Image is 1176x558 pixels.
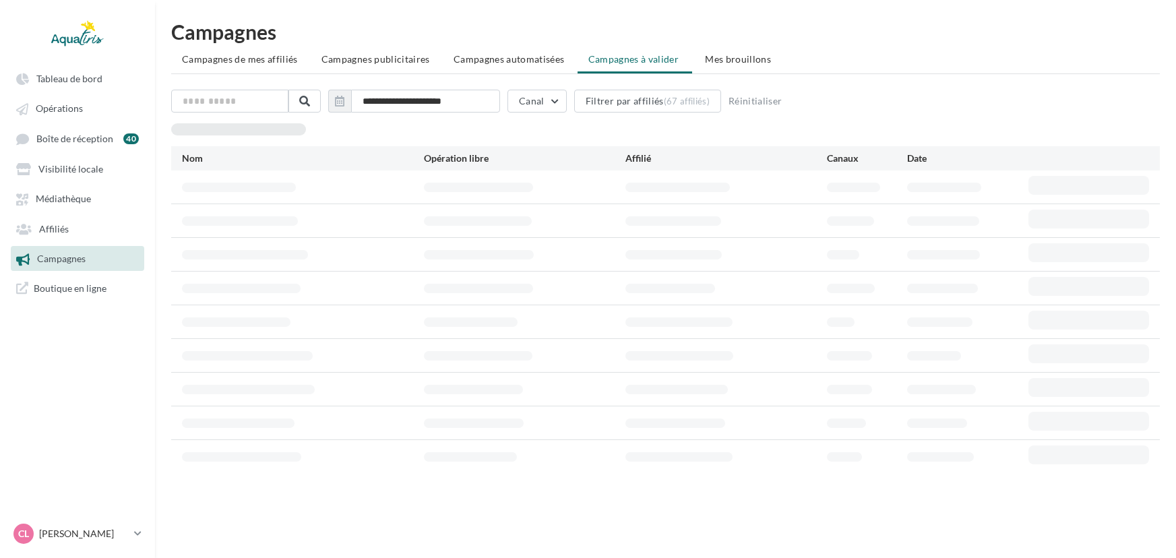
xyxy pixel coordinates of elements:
[39,527,129,540] p: [PERSON_NAME]
[507,90,567,113] button: Canal
[8,126,147,151] a: Boîte de réception 40
[8,216,147,241] a: Affiliés
[37,253,86,265] span: Campagnes
[18,527,29,540] span: CL
[38,163,103,175] span: Visibilité locale
[36,103,83,115] span: Opérations
[34,282,106,294] span: Boutique en ligne
[8,276,147,300] a: Boutique en ligne
[8,186,147,210] a: Médiathèque
[705,53,771,65] span: Mes brouillons
[723,93,788,109] button: Réinitialiser
[625,152,827,165] div: Affilié
[454,53,565,65] span: Campagnes automatisées
[424,152,625,165] div: Opération libre
[36,193,91,205] span: Médiathèque
[8,66,147,90] a: Tableau de bord
[182,53,298,65] span: Campagnes de mes affiliés
[574,90,721,113] button: Filtrer par affiliés(67 affiliés)
[907,152,1028,165] div: Date
[827,152,908,165] div: Canaux
[664,96,710,106] div: (67 affiliés)
[8,156,147,181] a: Visibilité locale
[39,223,69,235] span: Affiliés
[321,53,430,65] span: Campagnes publicitaires
[11,521,144,547] a: CL [PERSON_NAME]
[8,246,147,270] a: Campagnes
[182,152,424,165] div: Nom
[36,73,102,84] span: Tableau de bord
[171,22,1160,42] h1: Campagnes
[123,133,139,144] div: 40
[8,96,147,120] a: Opérations
[36,133,113,144] span: Boîte de réception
